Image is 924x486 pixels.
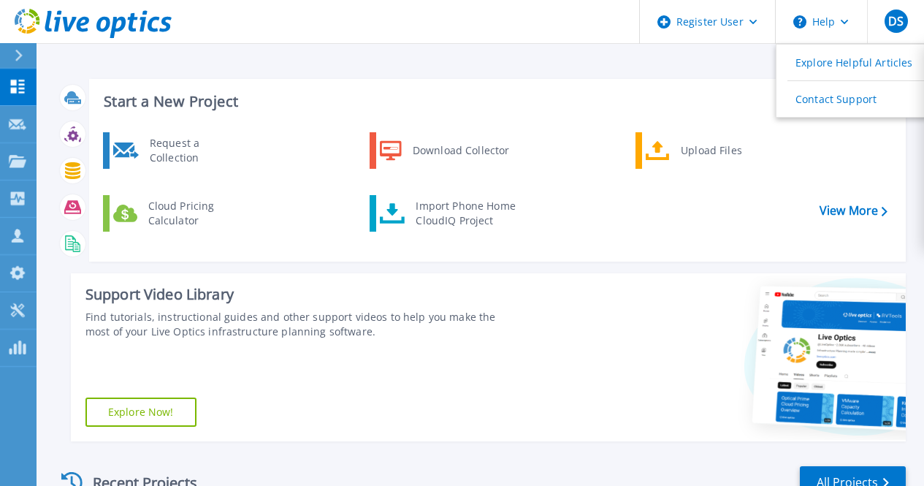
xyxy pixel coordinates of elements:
[370,132,519,169] a: Download Collector
[820,204,887,218] a: View More
[141,199,249,228] div: Cloud Pricing Calculator
[408,199,522,228] div: Import Phone Home CloudIQ Project
[635,132,785,169] a: Upload Files
[142,136,249,165] div: Request a Collection
[103,132,253,169] a: Request a Collection
[85,285,519,304] div: Support Video Library
[888,15,904,27] span: DS
[103,195,253,232] a: Cloud Pricing Calculator
[104,94,887,110] h3: Start a New Project
[85,310,519,339] div: Find tutorials, instructional guides and other support videos to help you make the most of your L...
[85,398,196,427] a: Explore Now!
[673,136,782,165] div: Upload Files
[405,136,516,165] div: Download Collector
